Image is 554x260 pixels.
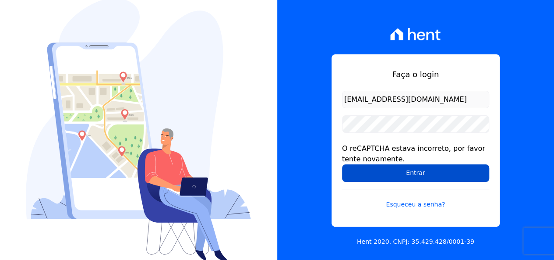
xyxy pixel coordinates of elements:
p: Hent 2020. CNPJ: 35.429.428/0001-39 [357,237,474,246]
a: Esqueceu a senha? [342,189,489,209]
h1: Faça o login [342,68,489,80]
input: Email [342,91,489,108]
input: Entrar [342,164,489,182]
div: O reCAPTCHA estava incorreto, por favor tente novamente. [342,143,489,164]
